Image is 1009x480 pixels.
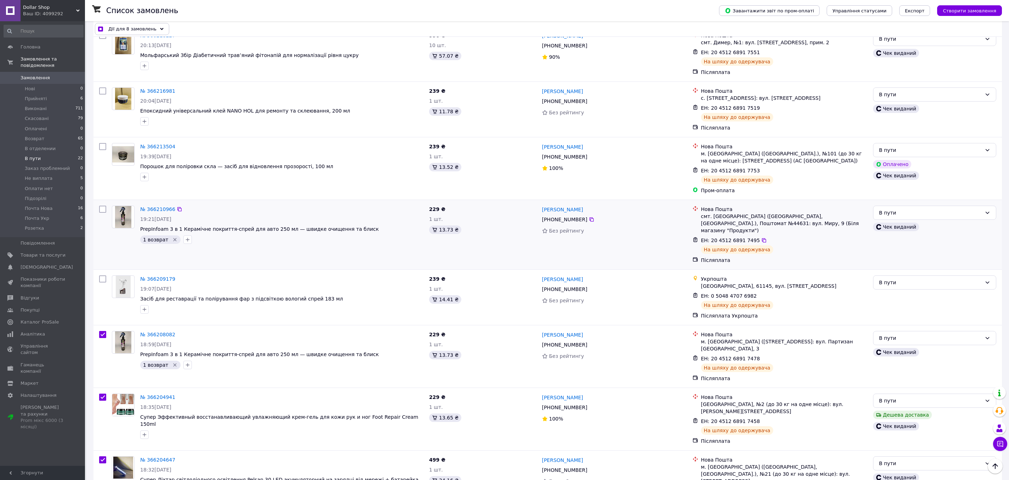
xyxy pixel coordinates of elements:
[140,88,175,94] a: № 366216981
[993,437,1007,451] button: Чат з покупцем
[140,414,418,427] a: Супер Эффективный восстанавливающий увлажняющий крем-гель для кожи рук и ног Foot Repair Cream 150ml
[701,275,867,282] div: Укрпошта
[25,195,46,202] span: Підозрілі
[701,57,773,66] div: На шляху до одержувача
[112,143,135,166] a: Фото товару
[873,348,919,356] div: Чек виданий
[21,404,65,430] span: [PERSON_NAME] та рахунки
[429,332,445,337] span: 229 ₴
[113,457,133,479] img: Фото товару
[429,295,461,304] div: 14.41 ₴
[140,467,171,473] span: 18:32[DATE]
[429,144,445,149] span: 239 ₴
[80,185,83,192] span: 0
[140,164,333,169] a: Порошок для поліровки скла — засіб для відновлення прозорості, 100 мл
[701,438,867,445] div: Післяплата
[140,206,175,212] a: № 366210966
[112,275,135,298] a: Фото товару
[879,279,982,286] div: В пути
[542,331,583,338] a: [PERSON_NAME]
[429,394,445,400] span: 229 ₴
[116,276,131,298] img: Фото товару
[80,86,83,92] span: 0
[701,418,760,424] span: ЕН: 20 4512 6891 7458
[701,301,773,309] div: На шляху до одержувача
[140,144,175,149] a: № 366213504
[701,50,760,55] span: ЕН: 20 4512 6891 7551
[832,8,887,13] span: Управління статусами
[172,237,178,242] svg: Видалити мітку
[725,7,814,14] span: Завантажити звіт по пром-оплаті
[21,276,65,289] span: Показники роботи компанії
[549,228,584,234] span: Без рейтингу
[21,392,57,399] span: Налаштування
[429,286,443,292] span: 1 шт.
[701,338,867,352] div: м. [GEOGRAPHIC_DATA] ([STREET_ADDRESS]: вул. Партизан [GEOGRAPHIC_DATA], 3
[542,206,583,213] a: [PERSON_NAME]
[542,276,583,283] a: [PERSON_NAME]
[879,459,982,467] div: В пути
[112,32,135,55] a: Фото товару
[140,98,171,104] span: 20:04[DATE]
[21,343,65,356] span: Управління сайтом
[429,457,445,463] span: 499 ₴
[25,155,41,162] span: В пути
[549,353,584,359] span: Без рейтингу
[25,126,47,132] span: Оплачені
[140,457,175,463] a: № 366204647
[988,459,1003,474] button: Наверх
[429,98,443,104] span: 1 шт.
[873,422,919,430] div: Чек виданий
[701,364,773,372] div: На шляху до одержувача
[25,96,47,102] span: Прийняті
[943,8,996,13] span: Створити замовлення
[549,54,560,60] span: 90%
[899,5,930,16] button: Експорт
[112,87,135,110] a: Фото товару
[701,426,773,435] div: На шляху до одержувача
[429,154,443,159] span: 1 шт.
[701,87,867,95] div: Нова Пошта
[21,264,73,270] span: [DEMOGRAPHIC_DATA]
[140,216,171,222] span: 19:21[DATE]
[701,375,867,382] div: Післяплата
[108,25,156,33] span: Дії для 8 замовлень
[115,88,132,110] img: Фото товару
[78,205,83,212] span: 16
[112,331,135,354] a: Фото товару
[80,195,83,202] span: 0
[541,340,589,350] div: [PHONE_NUMBER]
[701,356,760,361] span: ЕН: 20 4512 6891 7478
[21,75,50,81] span: Замовлення
[78,115,83,122] span: 79
[429,404,443,410] span: 1 шт.
[140,352,379,357] a: PrepInfoam 3 в 1 Керамічне покриття-спрей для авто 250 мл — швидке очищення та блиск
[140,394,175,400] a: № 366204941
[542,143,583,150] a: [PERSON_NAME]
[23,11,85,17] div: Ваш ID: 4099292
[701,245,773,254] div: На шляху до одержувача
[549,298,584,303] span: Без рейтингу
[429,225,461,234] div: 13.73 ₴
[542,88,583,95] a: [PERSON_NAME]
[429,206,445,212] span: 229 ₴
[541,284,589,294] div: [PHONE_NUMBER]
[429,351,461,359] div: 13.73 ₴
[140,342,171,347] span: 18:59[DATE]
[879,35,982,43] div: В пути
[140,276,175,282] a: № 366209179
[701,238,760,243] span: ЕН: 20 4512 6891 7495
[140,404,171,410] span: 18:35[DATE]
[21,295,39,301] span: Відгуки
[78,136,83,142] span: 65
[112,146,134,163] img: Фото товару
[80,175,83,182] span: 5
[80,165,83,172] span: 0
[701,331,867,338] div: Нова Пошта
[23,4,76,11] span: Dollar Shop
[21,362,65,375] span: Гаманець компанії
[115,206,132,228] img: Фото товару
[429,107,461,116] div: 11.78 ₴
